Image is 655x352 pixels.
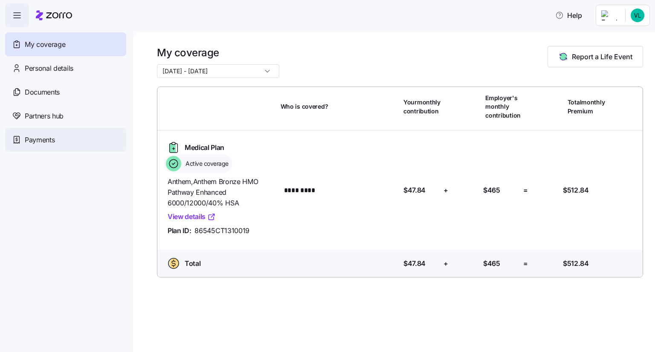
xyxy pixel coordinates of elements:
span: Report a Life Event [572,52,632,62]
a: Documents [5,80,126,104]
span: Your monthly contribution [403,98,441,115]
a: Payments [5,128,126,152]
h1: My coverage [157,46,279,59]
span: Partners hub [25,111,64,121]
span: $512.84 [563,258,589,269]
a: Partners hub [5,104,126,128]
span: Documents [25,87,60,98]
span: Plan ID: [168,225,191,236]
span: 86545CT1310019 [194,225,249,236]
span: Personal details [25,63,73,74]
span: $512.84 [563,185,589,196]
button: Report a Life Event [548,46,643,67]
span: Payments [25,135,55,145]
span: Active coverage [183,159,229,168]
a: View details [168,211,216,222]
span: $47.84 [403,185,426,196]
a: My coverage [5,32,126,56]
span: Employer's monthly contribution [485,94,521,120]
span: Anthem , Anthem Bronze HMO Pathway Enhanced 6000/12000/40% HSA [168,176,274,208]
span: Help [555,10,582,20]
span: $465 [483,258,500,269]
img: Employer logo [601,10,618,20]
a: Personal details [5,56,126,80]
span: = [523,185,528,196]
img: 149665176980fd93a9f28d497bc2dc51 [631,9,644,22]
span: Total [185,258,200,269]
span: Total monthly Premium [568,98,605,115]
span: = [523,258,528,269]
span: Medical Plan [185,142,224,153]
span: + [443,258,448,269]
span: My coverage [25,39,65,50]
span: Who is covered? [281,102,328,111]
button: Help [548,7,589,24]
span: $47.84 [403,258,426,269]
span: + [443,185,448,196]
span: $465 [483,185,500,196]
